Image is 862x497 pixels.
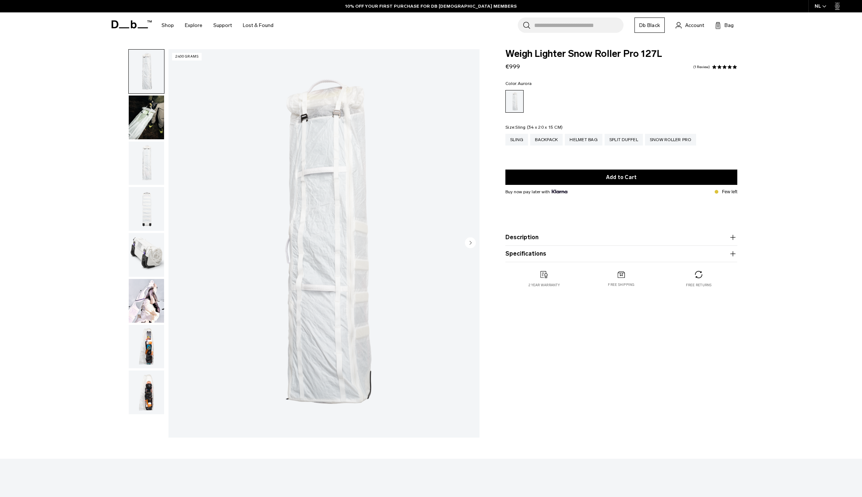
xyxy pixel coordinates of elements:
[129,279,164,323] img: Weigh Lighter Snow Roller Pro 127L Aurora
[465,237,476,249] button: Next slide
[722,189,737,195] p: Few left
[129,233,164,277] img: Weigh_Lighter_Snow_Roller_Pro_127L_4.png
[128,49,164,94] button: Weigh_Lighter_Snow_Roller_Pro_127L_1.png
[505,81,532,86] legend: Color:
[129,50,164,93] img: Weigh_Lighter_Snow_Roller_Pro_127L_1.png
[518,81,532,86] span: Aurora
[129,370,164,414] img: Weigh_Lighter_Snow_Roller_Pro_127L_5.png
[129,325,164,369] img: Weigh_Lighter_Snow_Roller_Pro_127L_6.png
[156,12,279,38] nav: Main Navigation
[565,134,602,145] a: Helmet Bag
[168,49,479,438] li: 1 / 8
[185,12,202,38] a: Explore
[128,279,164,323] button: Weigh Lighter Snow Roller Pro 127L Aurora
[505,170,737,185] button: Add to Cart
[530,134,563,145] a: Backpack
[685,22,704,29] span: Account
[505,233,737,242] button: Description
[128,187,164,231] button: Weigh_Lighter_Snow_Roller_Pro_127L_3.png
[505,125,563,129] legend: Size:
[552,190,567,193] img: {"height" => 20, "alt" => "Klarna"}
[345,3,517,9] a: 10% OFF YOUR FIRST PURCHASE FOR DB [DEMOGRAPHIC_DATA] MEMBERS
[168,49,479,438] img: Weigh_Lighter_Snow_Roller_Pro_127L_1.png
[515,125,563,130] span: Sling (34 x 20 x 15 CM)
[162,12,174,38] a: Shop
[128,141,164,186] button: Weigh_Lighter_Snow_Roller_Pro_127L_2.png
[605,134,643,145] a: Split Duffel
[505,134,528,145] a: Sling
[634,18,665,33] a: Db Black
[172,53,202,61] p: 2400 grams
[608,282,634,287] p: Free shipping
[128,370,164,415] button: Weigh_Lighter_Snow_Roller_Pro_127L_5.png
[676,21,704,30] a: Account
[725,22,734,29] span: Bag
[528,283,560,288] p: 2 year warranty
[693,65,710,69] a: 1 reviews
[128,233,164,277] button: Weigh_Lighter_Snow_Roller_Pro_127L_4.png
[129,187,164,231] img: Weigh_Lighter_Snow_Roller_Pro_127L_3.png
[129,141,164,185] img: Weigh_Lighter_Snow_Roller_Pro_127L_2.png
[505,189,567,195] span: Buy now pay later with
[645,134,696,145] a: Snow Roller Pro
[505,249,737,258] button: Specifications
[686,283,712,288] p: Free returns
[213,12,232,38] a: Support
[505,90,524,113] a: Aurora
[128,95,164,140] button: Weigh_Lighter_snow_Roller_Lifestyle.png
[505,49,737,59] span: Weigh Lighter Snow Roller Pro 127L
[505,63,520,70] span: €999
[128,325,164,369] button: Weigh_Lighter_Snow_Roller_Pro_127L_6.png
[715,21,734,30] button: Bag
[129,96,164,139] img: Weigh_Lighter_snow_Roller_Lifestyle.png
[243,12,273,38] a: Lost & Found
